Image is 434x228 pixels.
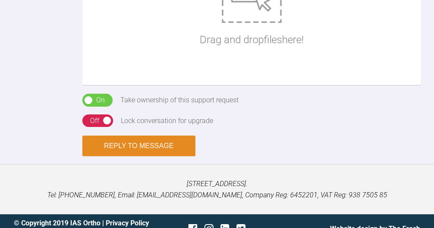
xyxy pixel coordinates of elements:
[96,95,105,106] div: On
[90,115,99,127] div: Off
[120,95,239,106] div: Take ownership of this support request
[121,115,213,127] div: Lock conversation for upgrade
[14,178,420,200] p: [STREET_ADDRESS]. Tel: [PHONE_NUMBER], Email: [EMAIL_ADDRESS][DOMAIN_NAME], Company Reg: 6452201,...
[106,219,149,227] a: Privacy Policy
[200,32,304,48] p: Drag and drop files here!
[82,136,195,156] button: Reply to Message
